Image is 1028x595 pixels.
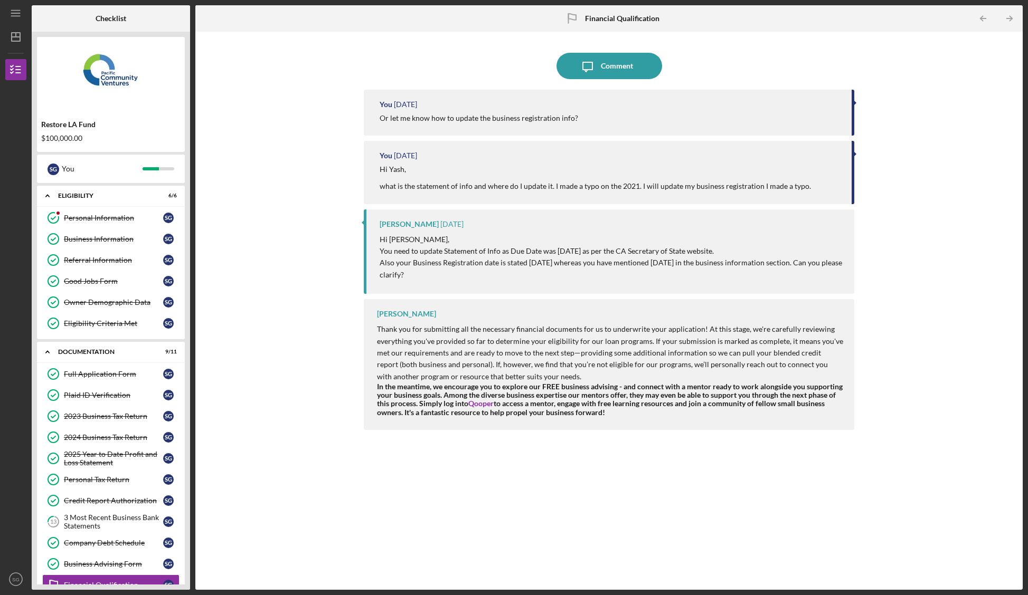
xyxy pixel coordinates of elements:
[163,538,174,548] div: S G
[440,220,464,228] time: 2025-10-03 18:35
[377,323,843,382] p: Thank you for submitting all the necessary financial documents for us to underwrite your applicat...
[42,448,180,469] a: 2025 Year to Date Profit and Loss StatementSG
[158,193,177,199] div: 6 / 6
[394,100,417,109] time: 2025-10-03 19:37
[163,474,174,485] div: S G
[42,313,180,334] a: Eligibility Criteria MetSG
[42,228,180,249] a: Business InformationSG
[380,245,843,257] p: You need to update Statement of Info as Due Date was [DATE] as per the CA Secretary of State webs...
[163,234,174,244] div: S G
[163,369,174,379] div: S G
[158,349,177,355] div: 9 / 11
[64,214,163,222] div: Personal Information
[48,164,59,175] div: S G
[380,114,578,122] div: Or let me know how to update the business registration info?
[380,100,392,109] div: You
[62,160,143,178] div: You
[42,511,180,532] a: 133 Most Recent Business Bank StatementsSG
[64,391,163,399] div: Plaid ID Verification
[64,433,163,442] div: 2024 Business Tax Return
[64,412,163,420] div: 2023 Business Tax Return
[377,382,843,416] strong: In the meantime, we encourage you to explore our FREE business advising - and connect with a ment...
[380,234,843,245] p: Hi [PERSON_NAME],
[163,495,174,506] div: S G
[380,151,392,160] div: You
[163,516,174,527] div: S G
[64,475,163,484] div: Personal Tax Return
[64,496,163,505] div: Credit Report Authorization
[5,569,26,590] button: SG
[50,519,56,525] tspan: 13
[64,298,163,306] div: Owner Demographic Data
[380,257,843,281] p: Also your Business Registration date is stated [DATE] whereas you have mentioned [DATE] in the bu...
[163,318,174,329] div: S G
[37,42,185,105] img: Product logo
[58,193,150,199] div: Eligibility
[64,370,163,378] div: Full Application Form
[64,513,163,530] div: 3 Most Recent Business Bank Statements
[42,427,180,448] a: 2024 Business Tax ReturnSG
[58,349,150,355] div: Documentation
[163,297,174,308] div: S G
[163,255,174,265] div: S G
[42,553,180,574] a: Business Advising FormSG
[601,53,633,79] div: Comment
[557,53,662,79] button: Comment
[42,292,180,313] a: Owner Demographic DataSG
[42,249,180,271] a: Referral InformationSG
[380,220,439,228] div: [PERSON_NAME]
[12,577,20,582] text: SG
[163,580,174,590] div: S G
[64,319,163,328] div: Eligibility Criteria Met
[585,14,659,23] b: Financial Qualification
[394,151,417,160] time: 2025-10-03 19:37
[42,406,180,427] a: 2023 Business Tax ReturnSG
[64,277,163,285] div: Good Jobs Form
[42,532,180,553] a: Company Debt ScheduleSG
[163,559,174,569] div: S G
[377,310,436,318] div: [PERSON_NAME]
[42,385,180,406] a: Plaid ID VerificationSG
[380,165,811,190] div: Hi Yash, what is the statement of info and where do I update it. I made a typo on the 2021. I wil...
[163,453,174,464] div: S G
[64,581,163,589] div: Financial Qualification
[64,235,163,243] div: Business Information
[163,213,174,223] div: S G
[64,256,163,264] div: Referral Information
[468,399,494,408] a: Qooper
[163,432,174,443] div: S G
[42,271,180,292] a: Good Jobs FormSG
[163,276,174,286] div: S G
[163,411,174,421] div: S G
[64,450,163,467] div: 2025 Year to Date Profit and Loss Statement
[96,14,126,23] b: Checklist
[41,120,181,129] div: Restore LA Fund
[42,490,180,511] a: Credit Report AuthorizationSG
[163,390,174,400] div: S G
[64,560,163,568] div: Business Advising Form
[64,539,163,547] div: Company Debt Schedule
[42,363,180,385] a: Full Application FormSG
[42,469,180,490] a: Personal Tax ReturnSG
[41,134,181,142] div: $100,000.00
[42,207,180,228] a: Personal InformationSG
